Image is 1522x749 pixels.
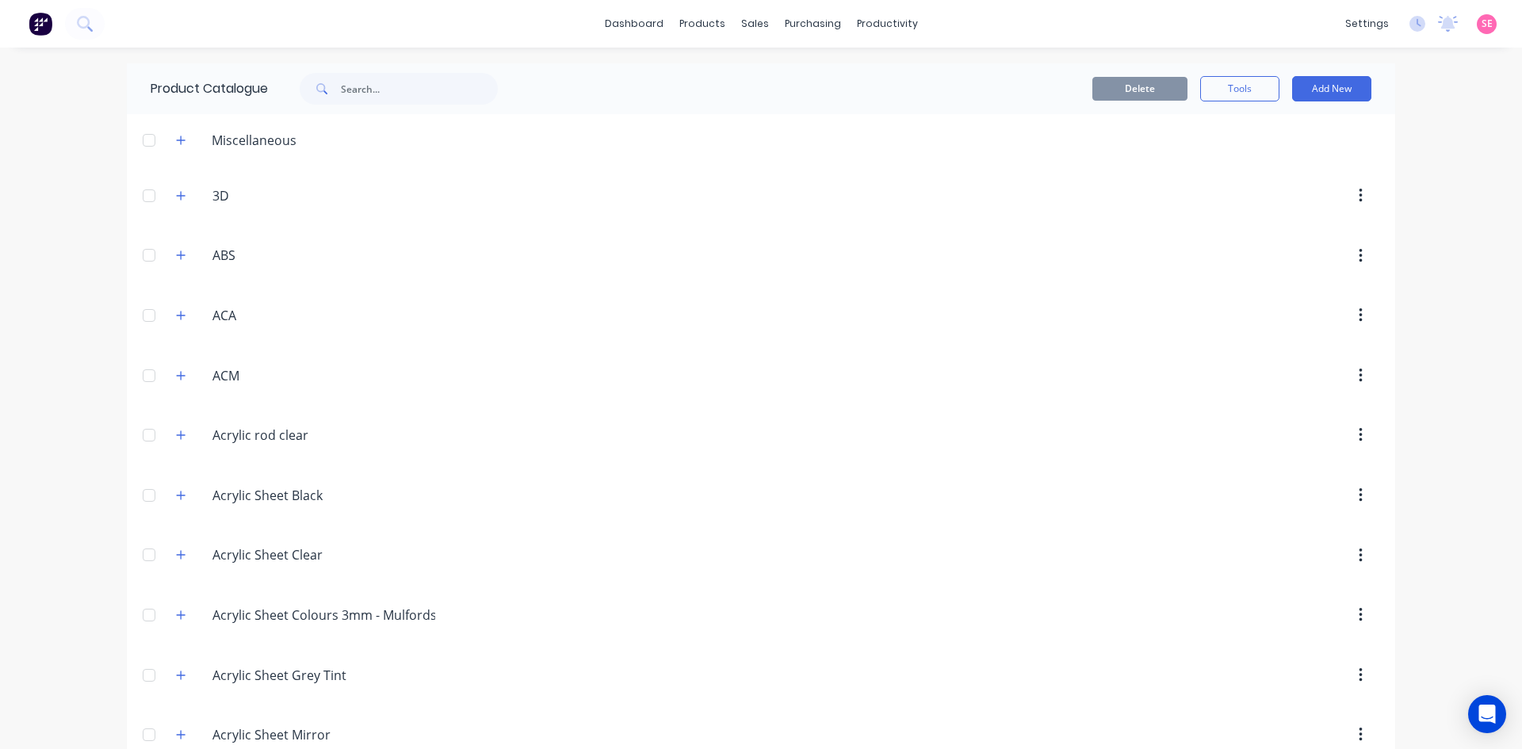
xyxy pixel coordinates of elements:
button: Delete [1092,77,1187,101]
div: purchasing [777,12,849,36]
button: Tools [1200,76,1279,101]
input: Enter category name [212,426,400,445]
img: Factory [29,12,52,36]
div: Product Catalogue [127,63,268,114]
div: productivity [849,12,926,36]
button: Add New [1292,76,1371,101]
span: SE [1482,17,1493,31]
div: Miscellaneous [199,131,309,150]
input: Enter category name [212,725,400,744]
input: Enter category name [212,545,400,564]
input: Enter category name [212,486,400,505]
div: sales [733,12,777,36]
input: Enter category name [212,246,400,265]
input: Enter category name [212,186,400,205]
input: Search... [341,73,498,105]
input: Enter category name [212,606,435,625]
input: Enter category name [212,666,400,685]
div: Open Intercom Messenger [1468,695,1506,733]
a: dashboard [597,12,671,36]
div: products [671,12,733,36]
input: Enter category name [212,366,400,385]
div: settings [1337,12,1397,36]
input: Enter category name [212,306,400,325]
